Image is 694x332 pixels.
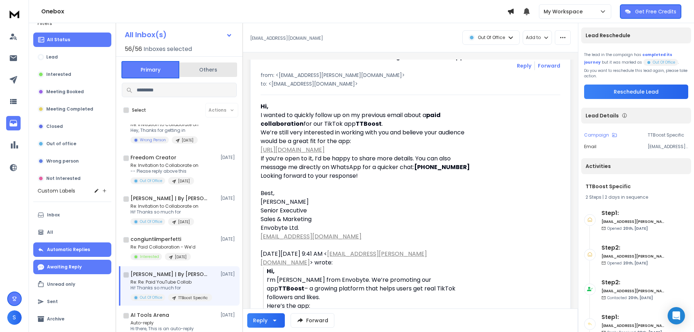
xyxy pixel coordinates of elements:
h6: [EMAIL_ADDRESS][PERSON_NAME][DOMAIN_NAME] [601,323,665,328]
p: -- Please reply above this [130,168,198,174]
h3: Inboxes selected [143,45,192,53]
p: Awaiting Reply [47,264,82,270]
div: [DATE][DATE] 9:41 AM < > wrote: [261,250,472,267]
div: Forward [538,62,560,69]
h1: [PERSON_NAME] | By [PERSON_NAME] [130,271,210,278]
p: Closed [46,124,63,129]
p: All [47,229,53,235]
p: I wanted to quickly follow up on my previous email about a for our TikTok app . [261,111,472,128]
p: Unread only [47,281,75,287]
button: All Status [33,33,111,47]
button: Sent [33,294,111,309]
button: Inbox [33,208,111,222]
p: I’m [PERSON_NAME] from Envobyte. We’re promoting our app – a growing platform that helps users ge... [267,276,472,302]
h1: AI Tools Arena [130,311,169,319]
p: We’re still very interested in working with you and believe your audience would be a great fit fo... [261,128,472,154]
p: Add to [526,35,541,40]
p: Hi! Thanks so much for [130,285,212,291]
p: Contacted [607,295,653,301]
button: Reply [247,313,285,328]
p: Out Of Office [140,178,162,184]
p: Re: Re: Paid YouTube Collab [130,279,212,285]
button: Reply [517,62,531,69]
span: 20th, [DATE] [628,295,653,301]
p: Wrong person [46,158,79,164]
button: Interested [33,67,111,82]
p: Out Of Office [478,35,505,40]
button: Forward [291,313,334,328]
button: Get Free Credits [620,4,681,19]
button: Awaiting Reply [33,260,111,274]
h6: [EMAIL_ADDRESS][PERSON_NAME][DOMAIN_NAME] [601,254,665,259]
span: 56 / 56 [125,45,142,53]
p: Campaign [584,132,609,138]
p: Auto-reply [130,320,206,326]
p: Out of office [46,141,76,147]
p: Envobyte Ltd. [261,224,472,241]
strong: TTBoost [278,284,304,293]
p: Interested [46,72,71,77]
div: Reply [253,317,267,324]
p: [DATE] [178,219,190,225]
p: Interested [140,254,159,259]
button: All [33,225,111,240]
button: Others [179,62,237,78]
p: [EMAIL_ADDRESS][DOMAIN_NAME] [250,35,323,41]
span: 20th, [DATE] [623,260,648,266]
p: Meeting Completed [46,106,93,112]
a: [URL][DOMAIN_NAME] [261,146,325,154]
strong: TTBoost [356,120,382,128]
p: Looking forward to your response! [261,172,472,180]
a: [EMAIL_ADDRESS][PERSON_NAME][DOMAIN_NAME] [261,250,427,267]
button: Lead [33,50,111,64]
h6: Step 2 : [601,243,665,252]
button: S [7,310,22,325]
p: [DATE] [175,254,187,260]
div: Activities [581,158,691,174]
p: Wrong Person [140,137,166,143]
button: Closed [33,119,111,134]
p: If you’re open to it, I’d be happy to share more details. You can also message me directly on Wha... [261,154,472,172]
h6: Step 2 : [601,278,665,287]
span: 20th, [DATE] [623,226,648,231]
button: Campaign [584,132,617,138]
button: All Inbox(s) [119,27,238,42]
p: Re: Invitation to Collaborate on [130,163,198,168]
p: [DATE] [220,155,237,160]
p: from: <[EMAIL_ADDRESS][PERSON_NAME][DOMAIN_NAME]> [261,72,560,79]
p: Sales & Marketing [261,215,472,224]
div: Open Intercom Messenger [668,307,685,324]
p: [DATE] [182,138,193,143]
p: [DATE] [220,236,237,242]
strong: [PHONE_NUMBER] [414,163,470,171]
button: Archive [33,312,111,326]
img: logo [7,7,22,21]
h6: [EMAIL_ADDRESS][PERSON_NAME][DOMAIN_NAME] [601,219,665,224]
button: Out of office [33,137,111,151]
p: Best, [PERSON_NAME] Senior Executive [261,189,472,215]
p: Lead Reschedule [586,32,630,39]
p: All Status [47,37,70,43]
button: Reschedule Lead [584,85,688,99]
p: to: <[EMAIL_ADDRESS][DOMAIN_NAME]> [261,80,560,87]
h6: [EMAIL_ADDRESS][PERSON_NAME][DOMAIN_NAME] [601,288,665,294]
p: Opened [607,260,648,266]
h1: congiuntiimperfetti [130,236,181,243]
p: Sent [47,299,58,305]
p: Out Of Office [653,60,675,65]
p: TTBoost Specific [648,132,688,138]
p: Email [584,144,596,150]
span: 2 days in sequence [605,194,648,200]
h1: Onebox [41,7,507,16]
p: Lead Details [586,112,619,119]
h1: TTBoost Specific [586,183,687,190]
p: Inbox [47,212,60,218]
p: Re: Paid Collaboration - We’d [130,244,196,250]
button: Meeting Completed [33,102,111,116]
p: Re: Invitation to Collaborate on [130,203,198,209]
p: Here’s the app: [267,302,472,319]
p: Out Of Office [140,219,162,224]
p: [DATE] [220,195,237,201]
